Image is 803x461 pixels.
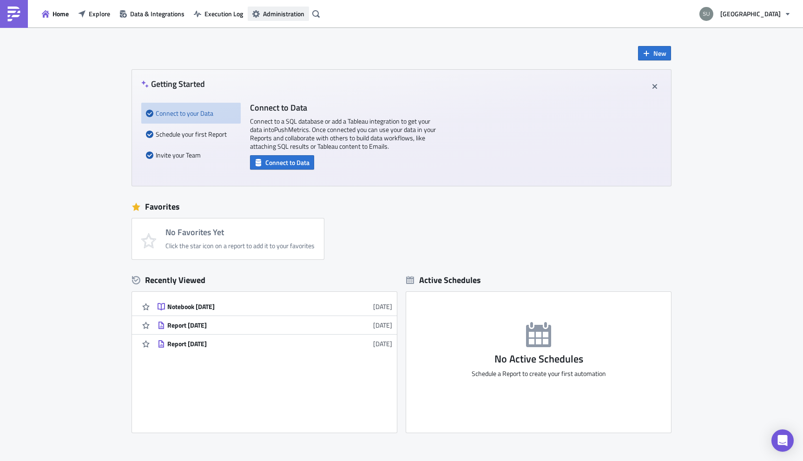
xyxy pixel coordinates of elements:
span: Execution Log [204,9,243,19]
div: Open Intercom Messenger [771,429,794,452]
h3: No Active Schedules [406,353,671,365]
span: Connect to Data [265,158,309,167]
div: Active Schedules [406,275,481,285]
div: Connect to your Data [146,103,236,124]
span: New [653,48,666,58]
span: Data & Integrations [130,9,184,19]
span: Explore [89,9,110,19]
button: Execution Log [189,7,248,21]
button: New [638,46,671,60]
a: Connect to Data [250,157,314,166]
p: Schedule a Report to create your first automation [406,369,671,378]
span: Administration [263,9,304,19]
button: Data & Integrations [115,7,189,21]
div: Report [DATE] [167,321,330,329]
span: Home [53,9,69,19]
a: Notebook [DATE][DATE] [158,297,392,316]
button: Administration [248,7,309,21]
div: Invite your Team [146,145,236,165]
h4: Getting Started [141,79,205,89]
div: Recently Viewed [132,273,397,287]
button: Connect to Data [250,155,314,170]
button: Explore [73,7,115,21]
img: Avatar [698,6,714,22]
a: Report [DATE][DATE] [158,335,392,353]
div: Favorites [132,200,671,214]
h4: No Favorites Yet [165,228,315,237]
p: Connect to a SQL database or add a Tableau integration to get your data into PushMetrics . Once c... [250,117,436,151]
div: Click the star icon on a report to add it to your favorites [165,242,315,250]
time: 2025-08-06T19:33:27Z [373,320,392,330]
a: Report [DATE][DATE] [158,316,392,334]
button: [GEOGRAPHIC_DATA] [694,4,796,24]
span: [GEOGRAPHIC_DATA] [720,9,781,19]
div: Notebook [DATE] [167,303,330,311]
time: 2025-08-06T19:32:50Z [373,339,392,349]
div: Report [DATE] [167,340,330,348]
div: Schedule your first Report [146,124,236,145]
img: PushMetrics [7,7,21,21]
time: 2025-08-06T19:34:32Z [373,302,392,311]
h4: Connect to Data [250,103,436,112]
button: Home [37,7,73,21]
